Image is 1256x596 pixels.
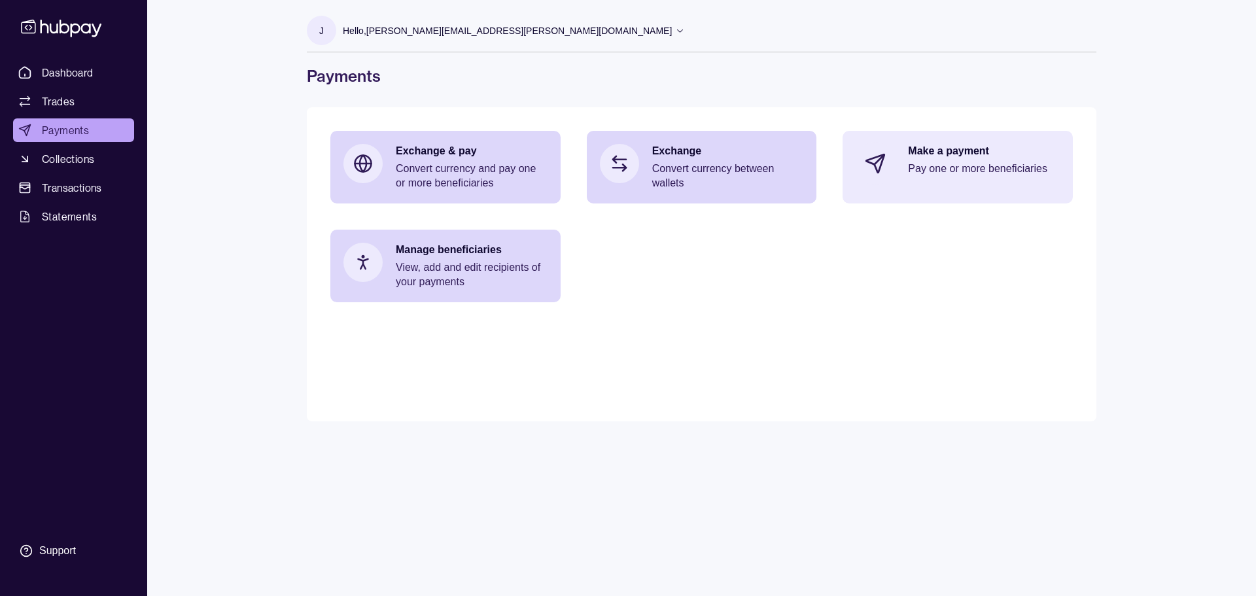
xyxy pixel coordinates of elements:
[396,162,548,190] p: Convert currency and pay one or more beneficiaries
[42,65,94,80] span: Dashboard
[42,122,89,138] span: Payments
[42,209,97,224] span: Statements
[343,24,672,38] p: Hello, [PERSON_NAME][EMAIL_ADDRESS][PERSON_NAME][DOMAIN_NAME]
[908,144,1060,158] p: Make a payment
[330,131,561,203] a: Exchange & payConvert currency and pay one or more beneficiaries
[13,118,134,142] a: Payments
[13,147,134,171] a: Collections
[13,537,134,565] a: Support
[652,162,804,190] p: Convert currency between wallets
[396,243,548,257] p: Manage beneficiaries
[42,180,102,196] span: Transactions
[330,230,561,302] a: Manage beneficiariesView, add and edit recipients of your payments
[908,162,1060,176] p: Pay one or more beneficiaries
[396,260,548,289] p: View, add and edit recipients of your payments
[13,176,134,200] a: Transactions
[13,205,134,228] a: Statements
[42,94,75,109] span: Trades
[42,151,94,167] span: Collections
[319,24,324,38] p: J
[13,61,134,84] a: Dashboard
[652,144,804,158] p: Exchange
[843,131,1073,196] a: Make a paymentPay one or more beneficiaries
[39,544,76,558] div: Support
[307,65,1096,86] h1: Payments
[13,90,134,113] a: Trades
[396,144,548,158] p: Exchange & pay
[587,131,817,203] a: ExchangeConvert currency between wallets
